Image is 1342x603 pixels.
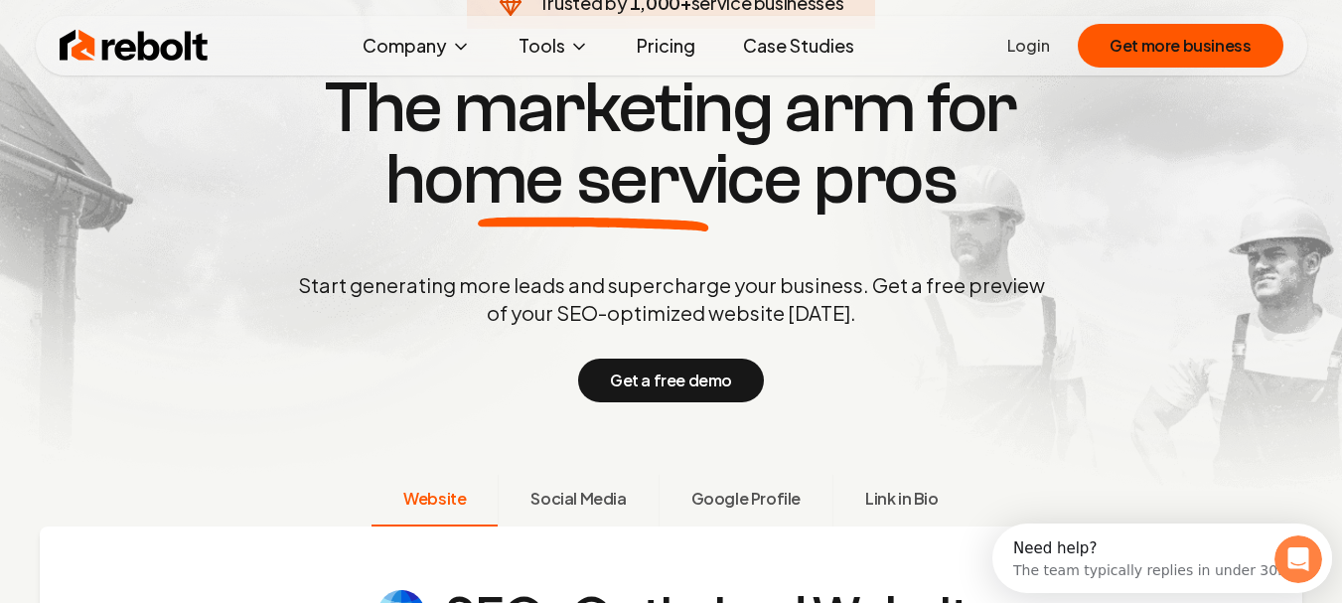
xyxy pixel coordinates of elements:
[21,17,299,33] div: Need help?
[992,524,1332,593] iframe: Intercom live chat discovery launcher
[578,359,764,402] button: Get a free demo
[21,33,299,54] div: The team typically replies in under 30m
[347,26,487,66] button: Company
[60,26,209,66] img: Rebolt Logo
[372,475,498,527] button: Website
[530,487,626,511] span: Social Media
[621,26,711,66] a: Pricing
[498,475,658,527] button: Social Media
[1078,24,1282,68] button: Get more business
[385,144,802,216] span: home service
[1007,34,1050,58] a: Login
[832,475,970,527] button: Link in Bio
[195,73,1148,216] h1: The marketing arm for pros
[659,475,832,527] button: Google Profile
[691,487,801,511] span: Google Profile
[727,26,870,66] a: Case Studies
[1274,535,1322,583] iframe: Intercom live chat
[865,487,939,511] span: Link in Bio
[503,26,605,66] button: Tools
[403,487,466,511] span: Website
[294,271,1049,327] p: Start generating more leads and supercharge your business. Get a free preview of your SEO-optimiz...
[8,8,358,63] div: Open Intercom Messenger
